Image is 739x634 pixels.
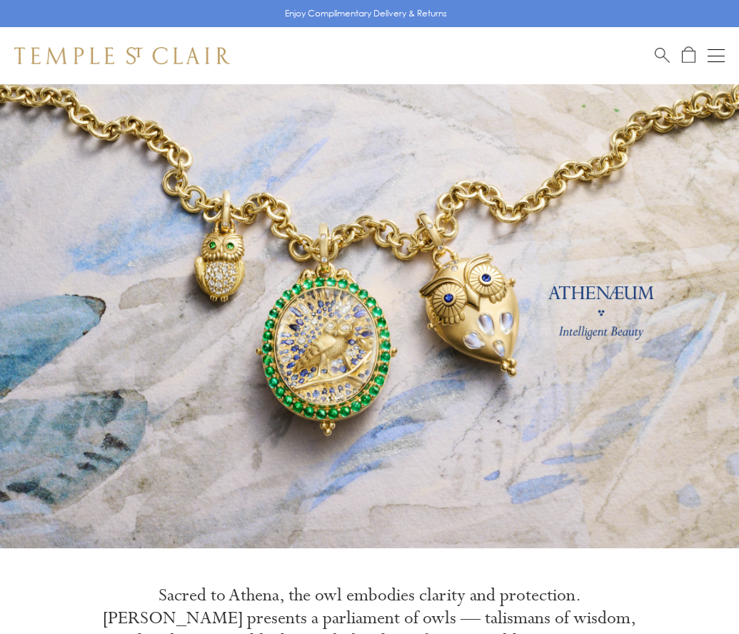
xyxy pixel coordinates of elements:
a: Search [655,46,670,64]
img: Temple St. Clair [14,47,230,64]
a: Open Shopping Bag [682,46,695,64]
button: Open navigation [708,47,725,64]
p: Enjoy Complimentary Delivery & Returns [285,6,447,21]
